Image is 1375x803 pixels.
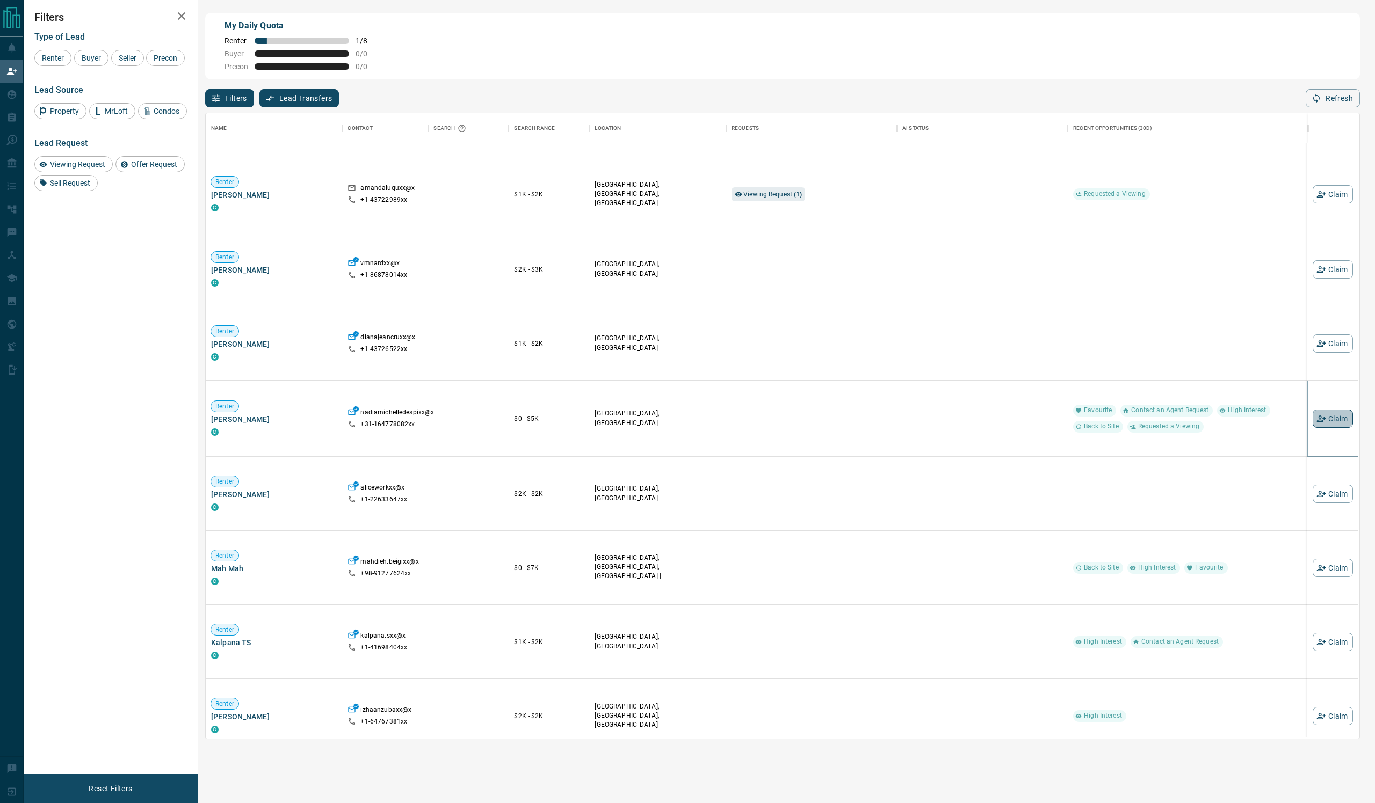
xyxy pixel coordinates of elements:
[514,637,584,647] p: $1K - $2K
[138,103,187,119] div: Condos
[46,160,109,169] span: Viewing Request
[514,113,555,143] div: Search Range
[1068,113,1307,143] div: Recent Opportunities (30d)
[211,113,227,143] div: Name
[360,557,418,568] p: mahdieh.beigixx@x
[38,54,68,62] span: Renter
[360,569,411,578] p: +98- 91277624xx
[211,652,219,659] div: condos.ca
[211,428,219,436] div: condos.ca
[225,62,248,71] span: Precon
[360,259,399,270] p: vmnardxx@x
[595,113,621,143] div: Location
[514,265,584,274] p: $2K - $3K
[34,156,113,172] div: Viewing Request
[211,204,219,211] div: condos.ca
[1313,334,1353,353] button: Claim
[595,334,720,352] p: [GEOGRAPHIC_DATA], [GEOGRAPHIC_DATA]
[211,551,238,560] span: Renter
[34,32,85,42] span: Type of Lead
[259,89,339,107] button: Lead Transfers
[211,503,219,511] div: condos.ca
[514,189,584,199] p: $1K - $2K
[225,36,248,45] span: Renter
[211,578,219,585] div: condos.ca
[211,625,238,634] span: Renter
[897,113,1068,143] div: AI Status
[1080,563,1123,572] span: Back to Site
[360,345,407,354] p: +1- 43726522xx
[34,103,86,119] div: Property
[514,489,584,499] p: $2K - $2K
[74,50,108,66] div: Buyer
[360,408,434,419] p: nadiamichelledespixx@x
[211,637,337,648] span: Kalpana TS
[1191,563,1227,572] span: Favourite
[514,563,584,573] p: $0 - $7K
[1080,422,1123,431] span: Back to Site
[111,50,144,66] div: Seller
[211,253,238,262] span: Renter
[902,113,929,143] div: AI Status
[1127,406,1213,415] span: Contact an Agent Request
[1306,89,1360,107] button: Refresh
[514,711,584,721] p: $2K - $2K
[360,705,411,717] p: izhaanzubaxx@x
[360,333,415,344] p: dianajeancruxx@x
[360,483,404,494] p: aliceworkxx@x
[34,11,187,24] h2: Filters
[1313,260,1353,279] button: Claim
[360,495,407,504] p: +1- 22633647xx
[211,402,238,411] span: Renter
[34,85,83,95] span: Lead Source
[595,553,720,590] p: [GEOGRAPHIC_DATA], [GEOGRAPHIC_DATA], [GEOGRAPHIC_DATA] | [GEOGRAPHIC_DATA]
[211,353,219,361] div: condos.ca
[1073,113,1152,143] div: Recent Opportunities (30d)
[150,54,181,62] span: Precon
[356,36,379,45] span: 1 / 8
[360,420,415,429] p: +31- 164778082xx
[46,107,83,115] span: Property
[211,279,219,287] div: condos.ca
[1080,711,1126,720] span: High Interest
[1313,410,1353,428] button: Claim
[360,643,407,652] p: +1- 41698404xx
[211,563,337,574] span: Mah Mah
[1080,406,1116,415] span: Favourite
[78,54,105,62] span: Buyer
[211,265,337,275] span: [PERSON_NAME]
[589,113,726,143] div: Location
[211,699,238,709] span: Renter
[225,19,379,32] p: My Daily Quota
[732,187,806,201] div: Viewing Request (1)
[115,156,185,172] div: Offer Request
[356,62,379,71] span: 0 / 0
[360,195,407,205] p: +1- 43722989xx
[1313,633,1353,651] button: Claim
[211,327,238,336] span: Renter
[1080,189,1149,199] span: Requested a Viewing
[46,179,94,187] span: Sell Request
[360,271,407,280] p: +1- 86878014xx
[1313,485,1353,503] button: Claim
[127,160,181,169] span: Offer Request
[1134,422,1204,431] span: Requested a Viewing
[595,409,720,427] p: [GEOGRAPHIC_DATA], [GEOGRAPHIC_DATA]
[794,191,802,198] strong: ( 1 )
[360,717,407,726] p: +1- 64767381xx
[34,175,98,191] div: Sell Request
[1224,406,1270,415] span: High Interest
[514,414,584,424] p: $0 - $5K
[211,178,238,187] span: Renter
[433,113,469,143] div: Search
[743,191,802,198] span: Viewing Request
[211,189,337,200] span: [PERSON_NAME]
[211,414,337,425] span: [PERSON_NAME]
[206,113,342,143] div: Name
[514,339,584,348] p: $1K - $2K
[509,113,589,143] div: Search Range
[211,711,337,722] span: [PERSON_NAME]
[726,113,897,143] div: Requests
[101,107,132,115] span: MrLoft
[1080,637,1126,646] span: High Interest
